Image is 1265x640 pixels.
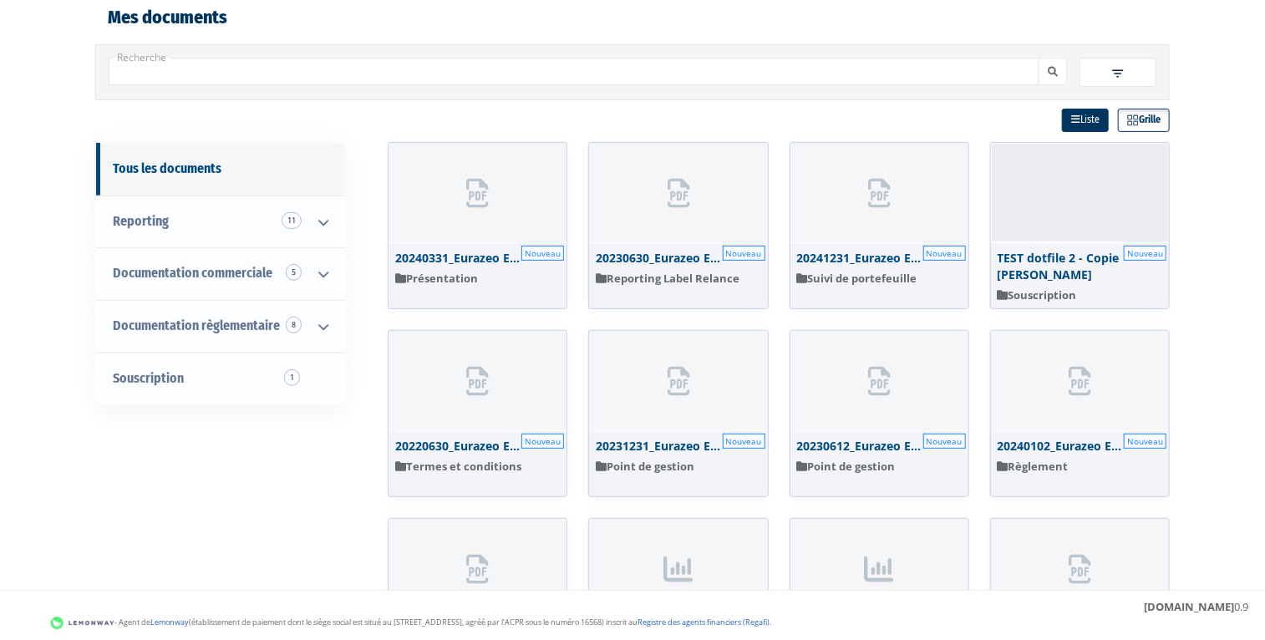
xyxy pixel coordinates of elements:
a: Registre des agents financiers (Regafi) [638,617,770,627]
img: filter.svg [1110,66,1125,81]
a: Liste [1062,109,1109,132]
div: 0.9 [1144,599,1248,615]
div: - Agent de (établissement de paiement dont le siège social est situé au [STREET_ADDRESS], agréé p... [17,615,1248,632]
a: Grille [1118,109,1170,132]
a: Souscription1 [96,353,345,405]
strong: [DOMAIN_NAME] [1144,599,1234,614]
span: 1 [284,369,300,386]
a: Tous les documents [96,143,345,196]
input: Recherche [109,58,1039,85]
img: logo-lemonway.png [50,615,114,632]
h4: Mes documents [108,8,1157,28]
span: 8 [286,317,302,333]
a: Documentation commerciale 5 [96,247,345,300]
span: Documentation commerciale [113,265,272,281]
span: Reporting [113,213,169,229]
span: Documentation règlementaire [113,317,280,333]
a: Reporting 11 [96,196,345,248]
a: Lemonway [150,617,189,627]
a: Documentation règlementaire 8 [96,300,345,353]
span: 11 [282,212,302,229]
img: grid.svg [1127,114,1139,126]
span: Souscription [113,370,184,386]
span: 5 [286,264,302,281]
